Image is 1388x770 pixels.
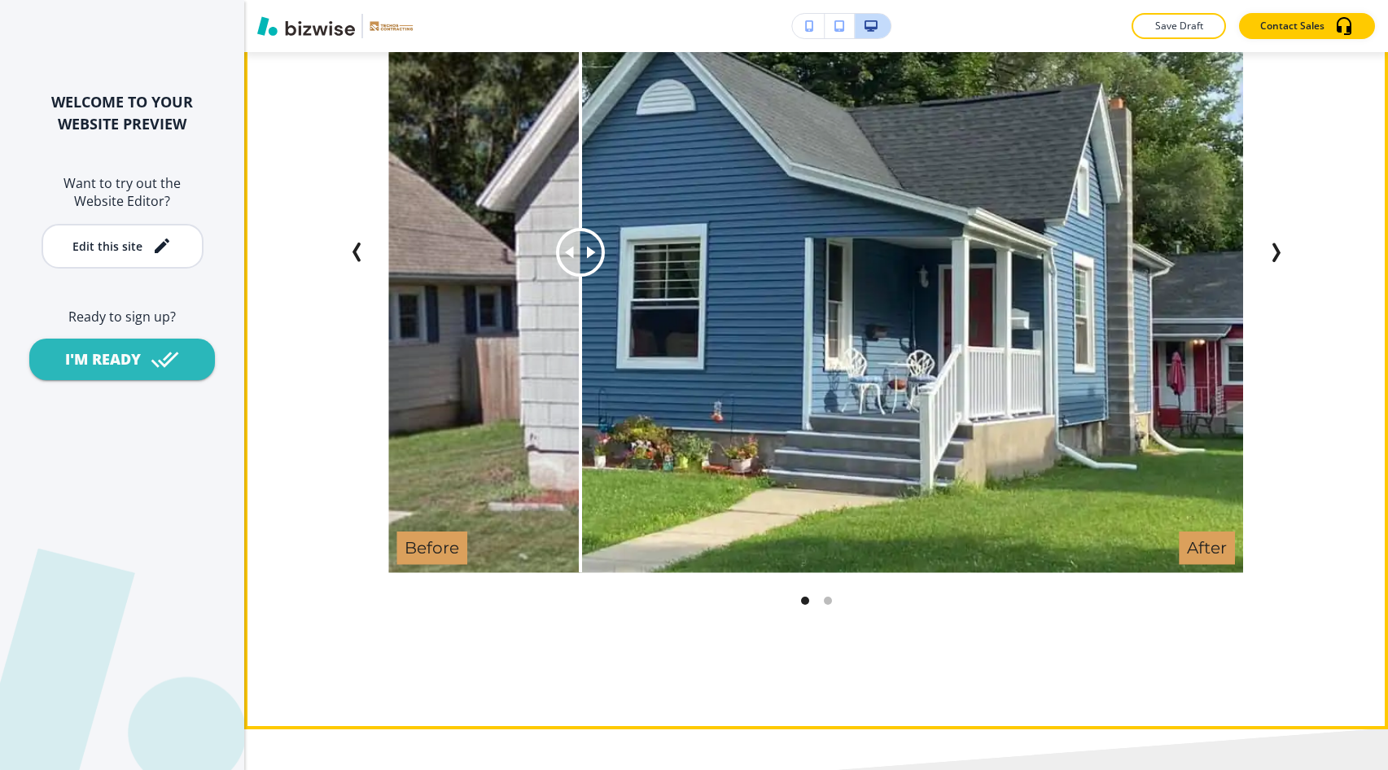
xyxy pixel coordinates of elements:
[396,532,467,565] h6: Before
[29,339,215,380] button: I'M READY
[1153,19,1205,33] p: Save Draft
[26,174,218,211] h6: Want to try out the Website Editor?
[26,91,218,135] h2: WELCOME TO YOUR WEBSITE PREVIEW
[257,16,355,36] img: Bizwise Logo
[1179,532,1235,565] h6: After
[72,240,142,252] div: Edit this site
[1239,13,1375,39] button: Contact Sales
[1259,236,1292,269] button: Next Slide
[26,308,218,326] h6: Ready to sign up?
[1132,13,1226,39] button: Save Draft
[1260,19,1325,33] p: Contact Sales
[341,236,374,269] button: Previous Slide
[817,589,839,612] div: Go to slide 2
[794,589,817,612] div: Go to slide 1
[370,21,414,31] img: Your Logo
[42,224,204,269] button: Edit this site
[65,349,141,370] div: I'M READY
